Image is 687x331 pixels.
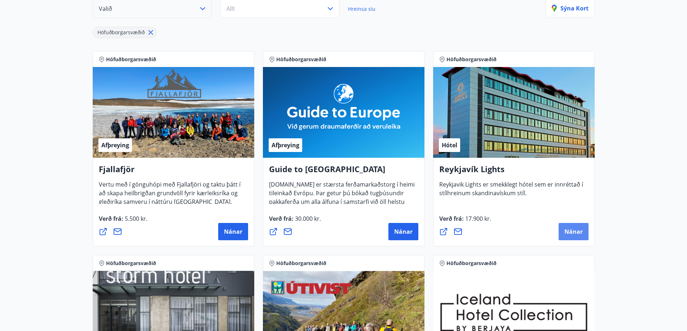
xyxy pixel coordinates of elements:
span: Afþreying [101,141,129,149]
span: 17.900 kr. [464,215,491,223]
p: Sýna kort [552,4,589,12]
div: Höfuðborgarsvæðið [93,27,157,38]
span: Höfuðborgarsvæðið [276,56,326,63]
span: Reykjavik Lights er smekklegt hótel sem er innréttað í stílhreinum skandinavískum stíl. [439,180,583,203]
span: Höfuðborgarsvæðið [97,29,145,36]
span: Höfuðborgarsvæðið [446,260,497,267]
span: Höfuðborgarsvæðið [106,56,156,63]
span: Vertu með í gönguhópi með Fjallafjöri og taktu þátt í að skapa heilbrigðan grundvöll fyrir kærlei... [99,180,241,211]
span: Verð frá : [269,215,321,228]
span: 30.000 kr. [294,215,321,223]
span: Verð frá : [439,215,491,228]
button: Nánar [559,223,589,240]
span: Allt [226,5,235,13]
h4: Reykjavík Lights [439,164,589,180]
span: [DOMAIN_NAME] er stærsta ferðamarkaðstorg í heimi tileinkað Evrópu. Þar getur þú bókað tugþúsundi... [269,180,415,229]
h4: Guide to [GEOGRAPHIC_DATA] [269,164,418,180]
span: Valið [99,5,112,13]
span: Höfuðborgarsvæðið [276,260,326,267]
button: Nánar [388,223,418,240]
span: Afþreying [272,141,299,149]
span: Nánar [564,228,583,236]
span: Hótel [442,141,457,149]
h4: Fjallafjör [99,164,248,180]
span: 5.500 kr. [123,215,147,223]
span: Höfuðborgarsvæðið [446,56,497,63]
span: Nánar [394,228,413,236]
span: Höfuðborgarsvæðið [106,260,156,267]
span: Nánar [224,228,242,236]
span: Hreinsa síu [348,5,375,12]
span: Verð frá : [99,215,147,228]
button: Nánar [218,223,248,240]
